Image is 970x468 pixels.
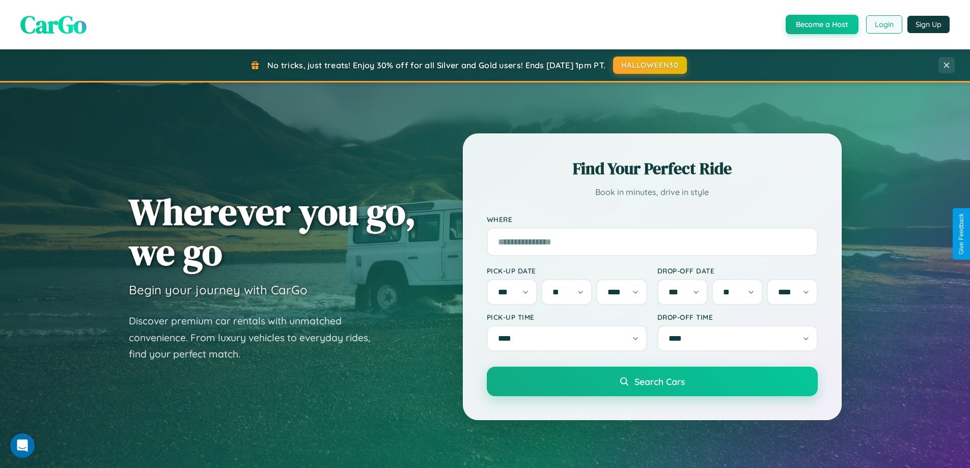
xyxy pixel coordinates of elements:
[657,313,818,321] label: Drop-off Time
[657,266,818,275] label: Drop-off Date
[907,16,950,33] button: Sign Up
[10,433,35,458] iframe: Intercom live chat
[786,15,858,34] button: Become a Host
[487,313,647,321] label: Pick-up Time
[487,266,647,275] label: Pick-up Date
[129,282,308,297] h3: Begin your journey with CarGo
[267,60,605,70] span: No tricks, just treats! Enjoy 30% off for all Silver and Gold users! Ends [DATE] 1pm PT.
[866,15,902,34] button: Login
[487,185,818,200] p: Book in minutes, drive in style
[958,213,965,255] div: Give Feedback
[129,313,383,363] p: Discover premium car rentals with unmatched convenience. From luxury vehicles to everyday rides, ...
[129,191,416,272] h1: Wherever you go, we go
[487,215,818,224] label: Where
[20,8,87,41] span: CarGo
[487,367,818,396] button: Search Cars
[613,57,687,74] button: HALLOWEEN30
[487,157,818,180] h2: Find Your Perfect Ride
[634,376,685,387] span: Search Cars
